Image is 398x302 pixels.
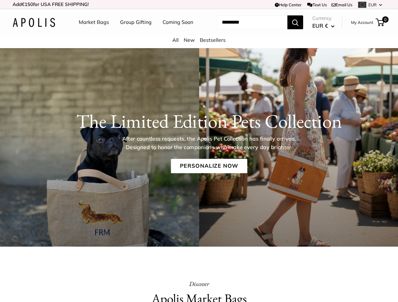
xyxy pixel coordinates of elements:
[112,135,306,151] p: After countless requests, the Apolis Pet Collection has finally arrived. Designed to honor the co...
[287,15,303,29] button: Search
[13,18,55,27] img: Apolis
[163,18,193,27] a: Coming Soon
[376,19,384,26] a: 0
[217,15,287,29] input: Search...
[275,2,302,7] a: Help Center
[22,1,33,7] span: €150
[120,18,152,27] a: Group Gifting
[312,22,328,29] span: EUR €
[172,37,179,43] a: All
[382,16,389,23] span: 0
[307,2,326,7] a: Text Us
[312,21,335,31] button: EUR €
[200,37,226,43] a: Bestsellers
[351,19,373,26] a: My Account
[184,37,195,43] a: New
[312,14,335,23] span: Currency
[32,110,386,132] h1: The Limited Edition Pets Collection
[79,18,109,27] a: Market Bags
[332,2,352,7] a: Email Us
[368,2,377,7] span: EUR
[171,159,247,173] a: Personalize Now
[106,278,292,289] p: Discover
